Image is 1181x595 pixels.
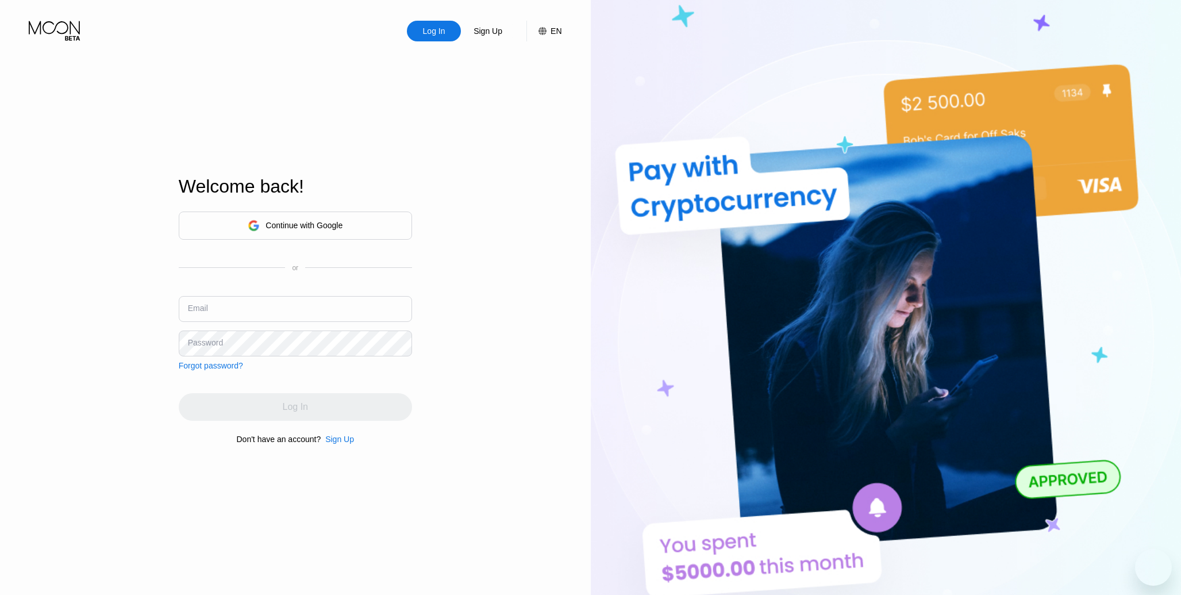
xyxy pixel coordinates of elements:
div: Email [188,304,208,313]
div: Log In [422,25,447,37]
div: Sign Up [461,21,515,41]
div: Password [188,338,223,347]
div: or [292,264,298,272]
div: Log In [407,21,461,41]
div: Forgot password? [179,361,243,370]
div: Sign Up [325,435,354,444]
div: Welcome back! [179,176,412,197]
iframe: Button to launch messaging window [1135,549,1172,586]
div: Don't have an account? [237,435,321,444]
div: Sign Up [321,435,354,444]
div: Continue with Google [266,221,343,230]
div: Sign Up [472,25,503,37]
div: EN [526,21,561,41]
div: EN [551,26,561,36]
div: Continue with Google [179,212,412,240]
